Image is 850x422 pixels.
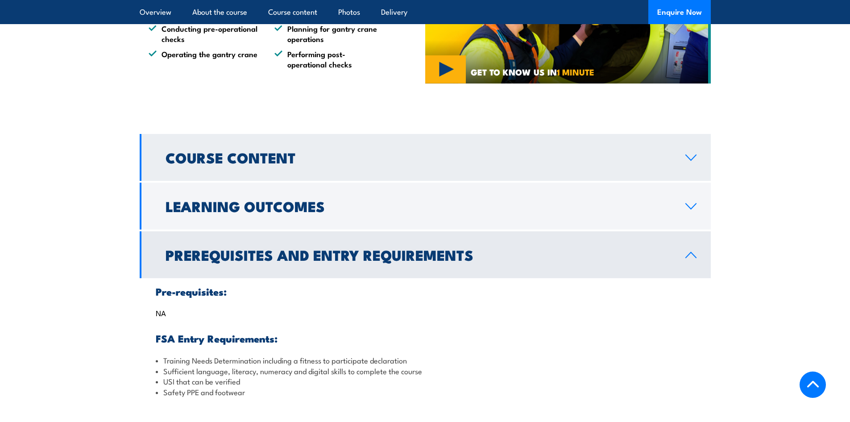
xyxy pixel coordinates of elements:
[156,355,695,365] li: Training Needs Determination including a fitness to participate declaration
[557,65,594,78] strong: 1 MINUTE
[156,376,695,386] li: USI that can be verified
[149,23,258,44] li: Conducting pre-operational checks
[140,134,711,181] a: Course Content
[274,23,384,44] li: Planning for gantry crane operations
[156,387,695,397] li: Safety PPE and footwear
[156,286,695,297] h3: Pre-requisites:
[149,49,258,70] li: Operating the gantry crane
[166,151,671,163] h2: Course Content
[166,248,671,261] h2: Prerequisites and Entry Requirements
[140,231,711,278] a: Prerequisites and Entry Requirements
[471,68,594,76] span: GET TO KNOW US IN
[166,200,671,212] h2: Learning Outcomes
[156,366,695,376] li: Sufficient language, literacy, numeracy and digital skills to complete the course
[156,333,695,343] h3: FSA Entry Requirements:
[140,183,711,230] a: Learning Outcomes
[274,49,384,70] li: Performing post-operational checks
[156,308,695,317] p: NA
